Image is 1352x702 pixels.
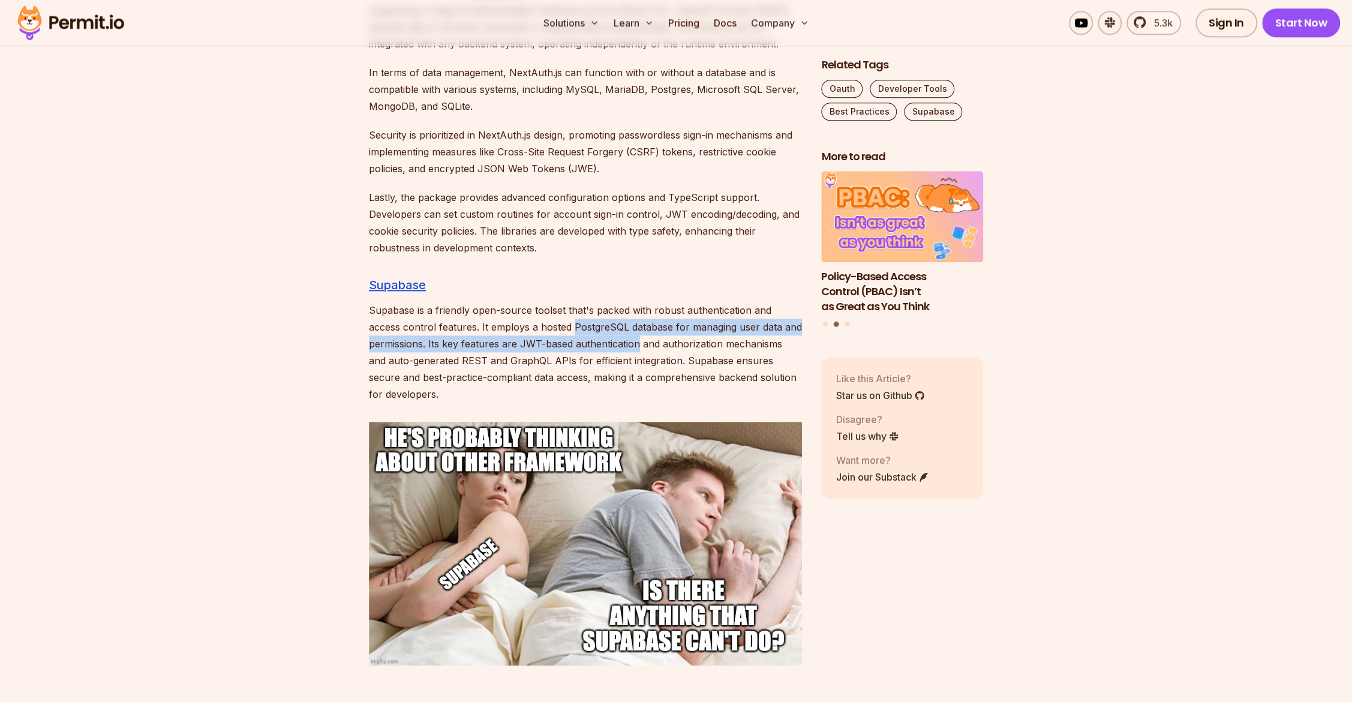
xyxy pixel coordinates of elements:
[663,11,704,35] a: Pricing
[823,322,828,326] button: Go to slide 1
[12,2,130,43] img: Permit logo
[836,470,929,484] a: Join our Substack
[369,64,802,115] p: In terms of data management, NextAuth.js can function with or without a database and is compatibl...
[904,103,962,121] a: Supabase
[845,322,849,326] button: Go to slide 3
[821,149,983,164] h2: More to read
[1262,8,1341,37] a: Start Now
[821,172,983,314] li: 2 of 3
[746,11,814,35] button: Company
[709,11,741,35] a: Docs
[369,302,802,403] p: Supabase is a friendly open-source toolset that's packed with robust authentication and access co...
[1147,16,1173,30] span: 5.3k
[836,429,899,443] a: Tell us why
[821,80,863,98] a: Oauth
[821,172,983,263] img: Policy-Based Access Control (PBAC) Isn’t as Great as You Think
[369,127,802,177] p: Security is prioritized in NextAuth.js design, promoting passwordless sign-in mechanisms and impl...
[821,172,983,314] a: Policy-Based Access Control (PBAC) Isn’t as Great as You ThinkPolicy-Based Access Control (PBAC) ...
[369,189,802,256] p: Lastly, the package provides advanced configuration options and TypeScript support. Developers ca...
[836,453,929,467] p: Want more?
[539,11,604,35] button: Solutions
[821,269,983,314] h3: Policy-Based Access Control (PBAC) Isn’t as Great as You Think
[870,80,954,98] a: Developer Tools
[836,388,925,403] a: Star us on Github
[821,58,983,73] h2: Related Tags
[609,11,659,35] button: Learn
[1195,8,1257,37] a: Sign In
[834,322,839,327] button: Go to slide 2
[1126,11,1181,35] a: 5.3k
[821,103,897,121] a: Best Practices
[369,422,802,665] img: 88f7o0.jpg
[369,278,426,292] a: Supabase
[821,172,983,329] div: Posts
[836,371,925,386] p: Like this Article?
[836,412,899,427] p: Disagree?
